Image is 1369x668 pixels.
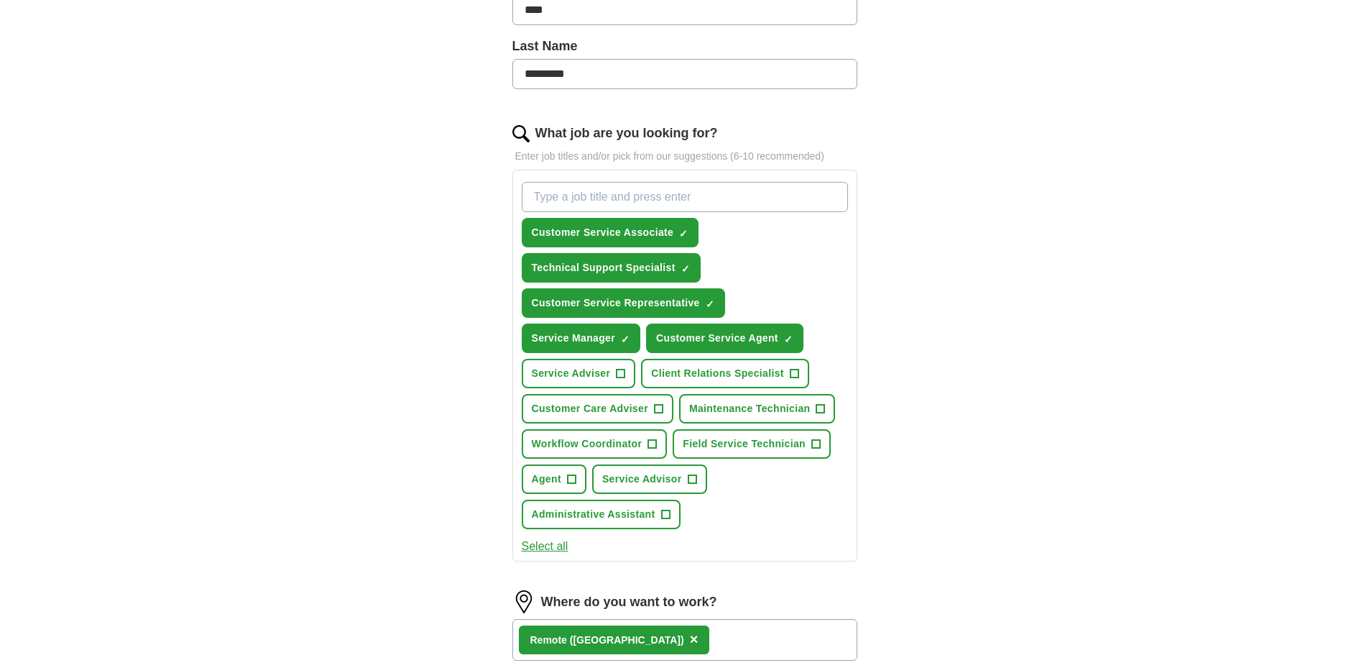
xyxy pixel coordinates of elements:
button: Service Manager✓ [522,324,641,353]
button: Agent [522,465,586,494]
span: ✓ [621,334,630,345]
span: Agent [532,472,561,487]
button: Customer Service Agent✓ [646,324,803,353]
span: Customer Service Associate [532,225,674,240]
button: × [690,629,699,651]
span: Administrative Assistant [532,507,655,522]
span: ✓ [706,298,714,310]
span: Maintenance Technician [689,401,810,416]
button: Field Service Technician [673,429,831,459]
span: Service Manager [532,331,616,346]
button: Service Advisor [592,465,707,494]
button: Customer Care Adviser [522,394,673,424]
button: Customer Service Representative✓ [522,288,725,318]
label: Last Name [512,37,857,56]
span: Client Relations Specialist [651,366,784,381]
span: Technical Support Specialist [532,260,676,275]
span: ✓ [681,263,690,275]
button: Client Relations Specialist [641,359,809,388]
span: ✓ [679,228,688,239]
label: What job are you looking for? [535,124,718,143]
span: Service Advisor [602,472,682,487]
button: Service Adviser [522,359,636,388]
span: Customer Care Adviser [532,401,648,416]
img: search.png [512,125,530,142]
span: × [690,631,699,647]
button: Technical Support Specialist✓ [522,253,701,283]
span: ✓ [784,334,793,345]
button: Workflow Coordinator [522,429,668,459]
span: Field Service Technician [683,436,806,452]
span: Workflow Coordinator [532,436,642,452]
button: Customer Service Associate✓ [522,218,699,247]
input: Type a job title and press enter [522,182,848,212]
img: location.png [512,590,535,613]
div: Remote ([GEOGRAPHIC_DATA]) [530,633,684,648]
button: Administrative Assistant [522,500,681,529]
span: Customer Service Representative [532,296,700,311]
span: Customer Service Agent [656,331,778,346]
p: Enter job titles and/or pick from our suggestions (6-10 recommended) [512,149,857,164]
button: Select all [522,538,568,555]
label: Where do you want to work? [541,592,717,612]
button: Maintenance Technician [679,394,835,424]
span: Service Adviser [532,366,611,381]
